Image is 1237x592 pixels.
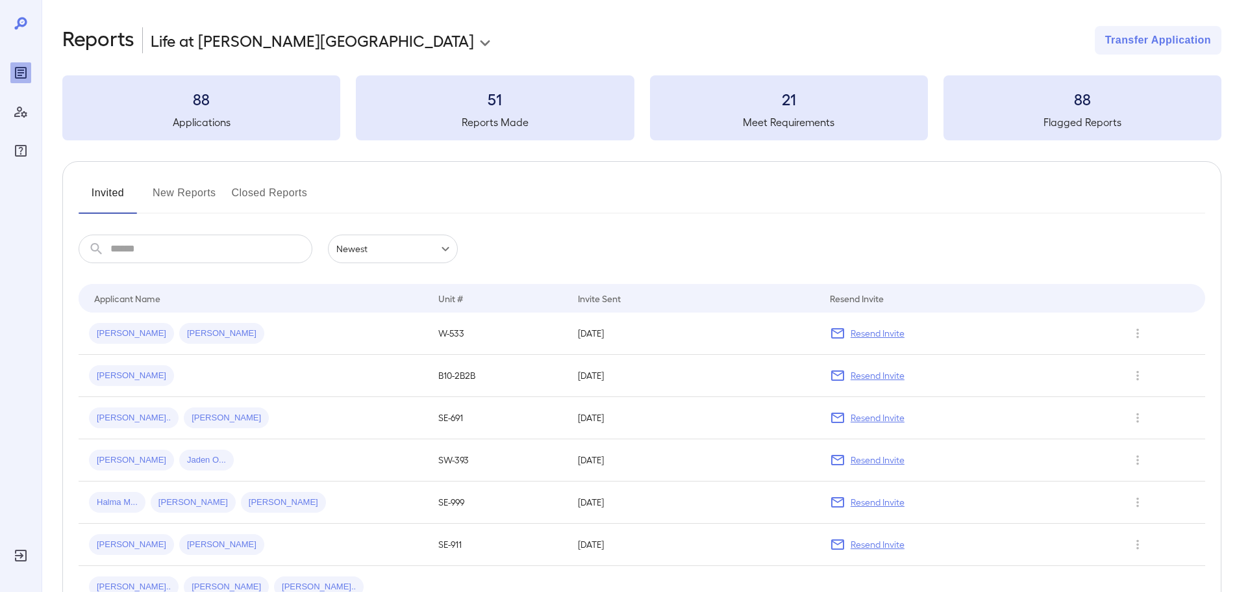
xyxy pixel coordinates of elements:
[89,496,145,509] span: Halma M...
[1095,26,1221,55] button: Transfer Application
[62,26,134,55] h2: Reports
[851,327,905,340] p: Resend Invite
[62,88,340,109] h3: 88
[328,235,458,263] div: Newest
[428,313,568,355] td: W-533
[1127,323,1148,344] button: Row Actions
[428,439,568,482] td: SW-393
[10,140,31,161] div: FAQ
[179,539,264,551] span: [PERSON_NAME]
[568,355,819,397] td: [DATE]
[89,370,174,382] span: [PERSON_NAME]
[943,88,1221,109] h3: 88
[650,114,928,130] h5: Meet Requirements
[568,313,819,355] td: [DATE]
[438,290,463,306] div: Unit #
[578,290,621,306] div: Invite Sent
[232,183,308,214] button: Closed Reports
[89,328,174,340] span: [PERSON_NAME]
[568,439,819,482] td: [DATE]
[943,114,1221,130] h5: Flagged Reports
[153,183,216,214] button: New Reports
[241,496,326,509] span: [PERSON_NAME]
[851,369,905,382] p: Resend Invite
[830,290,884,306] div: Resend Invite
[79,183,137,214] button: Invited
[89,539,174,551] span: [PERSON_NAME]
[428,355,568,397] td: B10-2B2B
[89,454,174,467] span: [PERSON_NAME]
[10,101,31,122] div: Manage Users
[1127,534,1148,555] button: Row Actions
[1127,450,1148,470] button: Row Actions
[356,88,634,109] h3: 51
[851,411,905,424] p: Resend Invite
[1127,492,1148,513] button: Row Actions
[851,496,905,509] p: Resend Invite
[89,412,179,424] span: [PERSON_NAME]..
[851,454,905,467] p: Resend Invite
[428,524,568,566] td: SE-911
[94,290,160,306] div: Applicant Name
[10,62,31,83] div: Reports
[568,524,819,566] td: [DATE]
[179,454,234,467] span: Jaden O...
[428,397,568,439] td: SE-691
[1127,365,1148,386] button: Row Actions
[650,88,928,109] h3: 21
[151,496,236,509] span: [PERSON_NAME]
[151,30,474,51] p: Life at [PERSON_NAME][GEOGRAPHIC_DATA]
[568,482,819,524] td: [DATE]
[851,538,905,551] p: Resend Invite
[568,397,819,439] td: [DATE]
[184,412,269,424] span: [PERSON_NAME]
[179,328,264,340] span: [PERSON_NAME]
[62,75,1221,140] summary: 88Applications51Reports Made21Meet Requirements88Flagged Reports
[62,114,340,130] h5: Applications
[10,545,31,566] div: Log Out
[1127,407,1148,428] button: Row Actions
[428,482,568,524] td: SE-999
[356,114,634,130] h5: Reports Made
